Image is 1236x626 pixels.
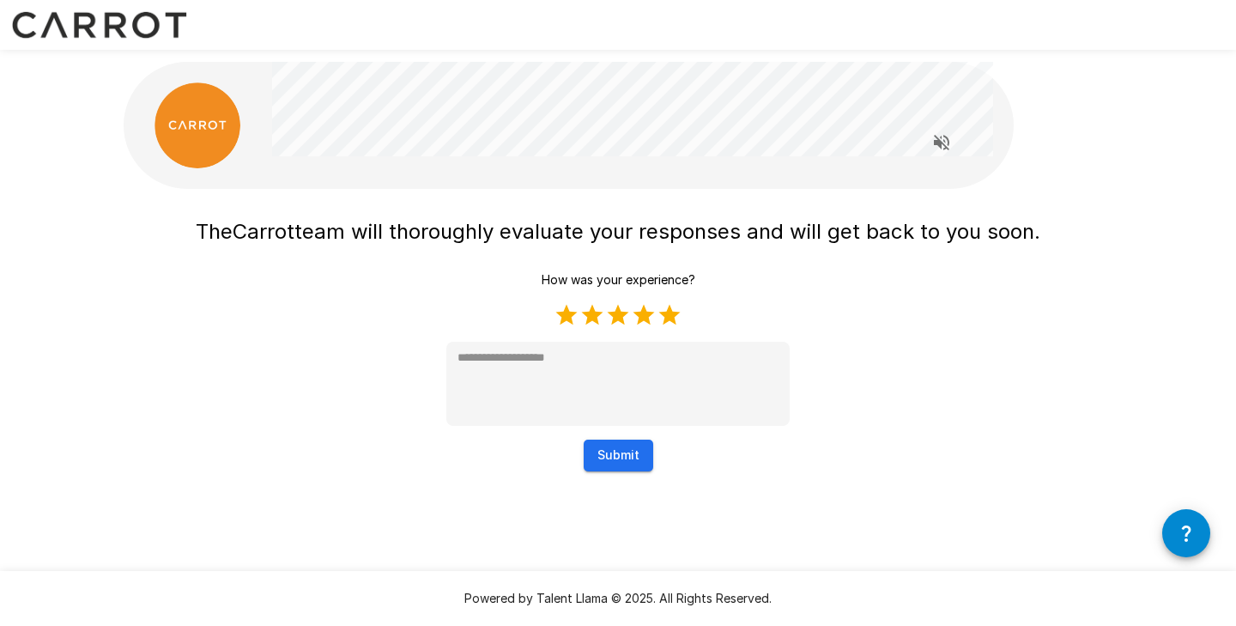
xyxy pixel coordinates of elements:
button: Read questions aloud [924,125,959,160]
p: Powered by Talent Llama © 2025. All Rights Reserved. [21,590,1215,607]
span: team will thoroughly evaluate your responses and will get back to you soon. [294,219,1040,244]
span: The [196,219,233,244]
img: carrot_logo.png [154,82,240,168]
p: How was your experience? [542,271,695,289]
span: Carrot [233,219,294,244]
button: Submit [584,440,653,471]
